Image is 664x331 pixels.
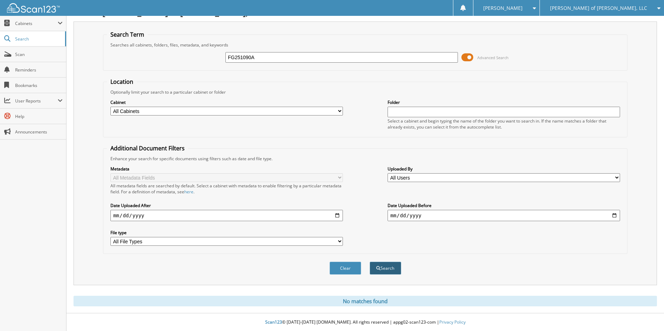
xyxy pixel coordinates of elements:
[110,99,343,105] label: Cabinet
[74,296,657,306] div: No matches found
[110,183,343,195] div: All metadata fields are searched by default. Select a cabinet with metadata to enable filtering b...
[107,31,148,38] legend: Search Term
[107,78,137,86] legend: Location
[66,314,664,331] div: © [DATE]-[DATE] [DOMAIN_NAME]. All rights reserved | appg02-scan123-com |
[184,189,193,195] a: here
[110,230,343,236] label: File type
[388,118,620,130] div: Select a cabinet and begin typing the name of the folder you want to search in. If the name match...
[107,144,188,152] legend: Additional Document Filters
[15,98,58,104] span: User Reports
[110,166,343,172] label: Metadata
[15,113,63,119] span: Help
[15,51,63,57] span: Scan
[15,67,63,73] span: Reminders
[110,202,343,208] label: Date Uploaded After
[439,319,466,325] a: Privacy Policy
[107,89,624,95] div: Optionally limit your search to a particular cabinet or folder
[629,297,664,331] iframe: Chat Widget
[330,262,361,275] button: Clear
[15,20,58,26] span: Cabinets
[107,156,624,162] div: Enhance your search for specific documents using filters such as date and file type.
[15,36,62,42] span: Search
[483,6,523,10] span: [PERSON_NAME]
[388,166,620,172] label: Uploaded By
[110,210,343,221] input: start
[477,55,509,60] span: Advanced Search
[388,202,620,208] label: Date Uploaded Before
[388,99,620,105] label: Folder
[7,3,60,13] img: scan123-logo-white.svg
[107,42,624,48] div: Searches all cabinets, folders, files, metadata, and keywords
[388,210,620,221] input: end
[370,262,401,275] button: Search
[265,319,282,325] span: Scan123
[15,129,63,135] span: Announcements
[550,6,647,10] span: [PERSON_NAME] of [PERSON_NAME], LLC
[15,82,63,88] span: Bookmarks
